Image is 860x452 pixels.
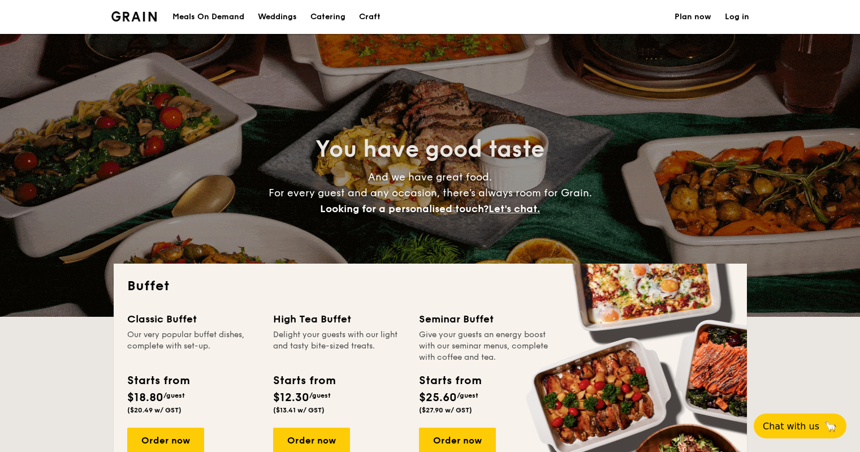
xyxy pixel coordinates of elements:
[489,203,540,215] span: Let's chat.
[419,372,481,389] div: Starts from
[824,420,837,433] span: 🦙
[273,311,405,327] div: High Tea Buffet
[457,391,478,399] span: /guest
[419,311,551,327] div: Seminar Buffet
[127,329,260,363] div: Our very popular buffet dishes, complete with set-up.
[754,414,846,438] button: Chat with us🦙
[163,391,185,399] span: /guest
[111,11,157,21] img: Grain
[763,421,819,432] span: Chat with us
[320,203,489,215] span: Looking for a personalised touch?
[309,391,331,399] span: /guest
[273,406,325,414] span: ($13.41 w/ GST)
[316,136,544,163] span: You have good taste
[111,11,157,21] a: Logotype
[419,406,472,414] span: ($27.90 w/ GST)
[127,311,260,327] div: Classic Buffet
[127,406,181,414] span: ($20.49 w/ GST)
[273,329,405,363] div: Delight your guests with our light and tasty bite-sized treats.
[419,329,551,363] div: Give your guests an energy boost with our seminar menus, complete with coffee and tea.
[273,391,309,404] span: $12.30
[127,277,733,295] h2: Buffet
[419,391,457,404] span: $25.60
[269,171,592,215] span: And we have great food. For every guest and any occasion, there’s always room for Grain.
[127,372,189,389] div: Starts from
[127,391,163,404] span: $18.80
[273,372,335,389] div: Starts from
